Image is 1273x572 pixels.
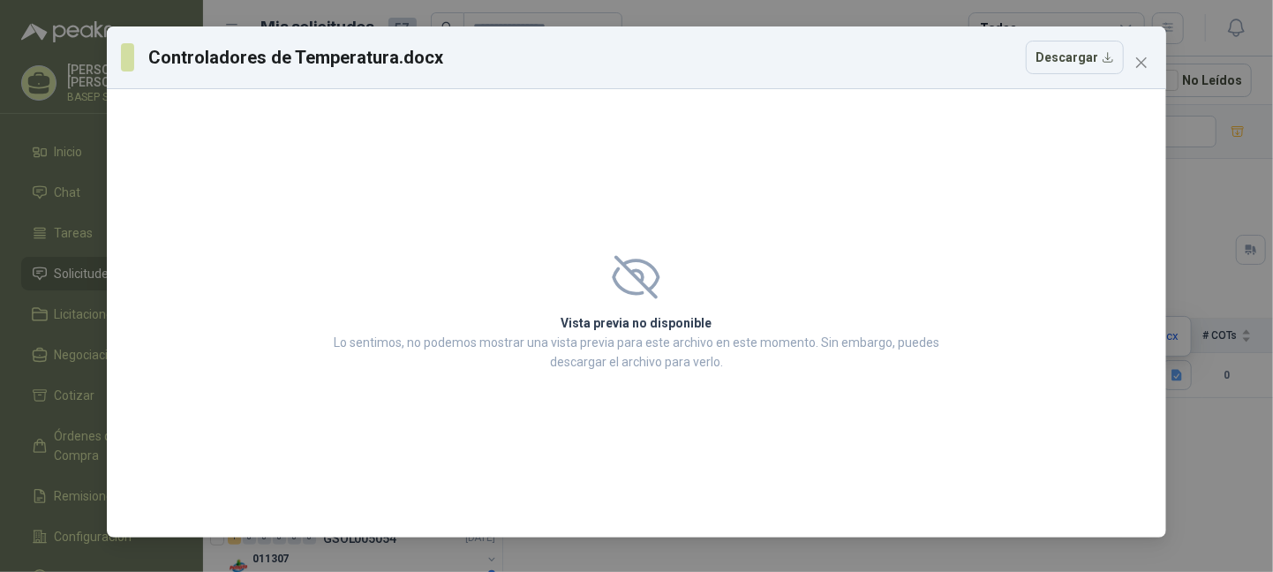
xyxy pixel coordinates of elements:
p: Lo sentimos, no podemos mostrar una vista previa para este archivo en este momento. Sin embargo, ... [328,333,945,372]
h2: Vista previa no disponible [328,313,945,333]
h3: Controladores de Temperatura.docx [148,44,444,71]
button: Descargar [1026,41,1124,74]
span: close [1134,56,1149,70]
button: Close [1127,49,1156,77]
